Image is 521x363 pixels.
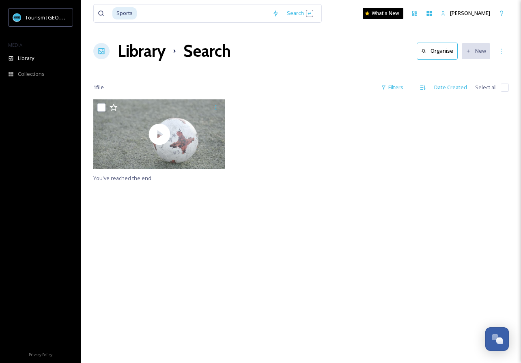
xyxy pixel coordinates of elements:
h1: Search [183,39,231,63]
a: [PERSON_NAME] [437,5,494,21]
div: Filters [377,79,407,95]
span: 1 file [93,84,104,91]
div: Search [283,5,317,21]
button: Open Chat [485,327,509,351]
span: Sports [112,7,137,19]
img: tourism_nanaimo_logo.jpeg [13,13,21,21]
a: Privacy Policy [29,349,52,359]
a: Library [118,39,166,63]
span: Privacy Policy [29,352,52,357]
a: What's New [363,8,403,19]
span: You've reached the end [93,174,151,182]
button: Organise [417,43,458,59]
span: MEDIA [8,42,22,48]
span: Library [18,54,34,62]
span: Tourism [GEOGRAPHIC_DATA] [25,13,98,21]
button: New [462,43,490,59]
span: [PERSON_NAME] [450,9,490,17]
div: Date Created [430,79,471,95]
span: Select all [475,84,497,91]
a: Organise [417,43,462,59]
span: Collections [18,70,45,78]
img: thumbnail [93,99,225,169]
